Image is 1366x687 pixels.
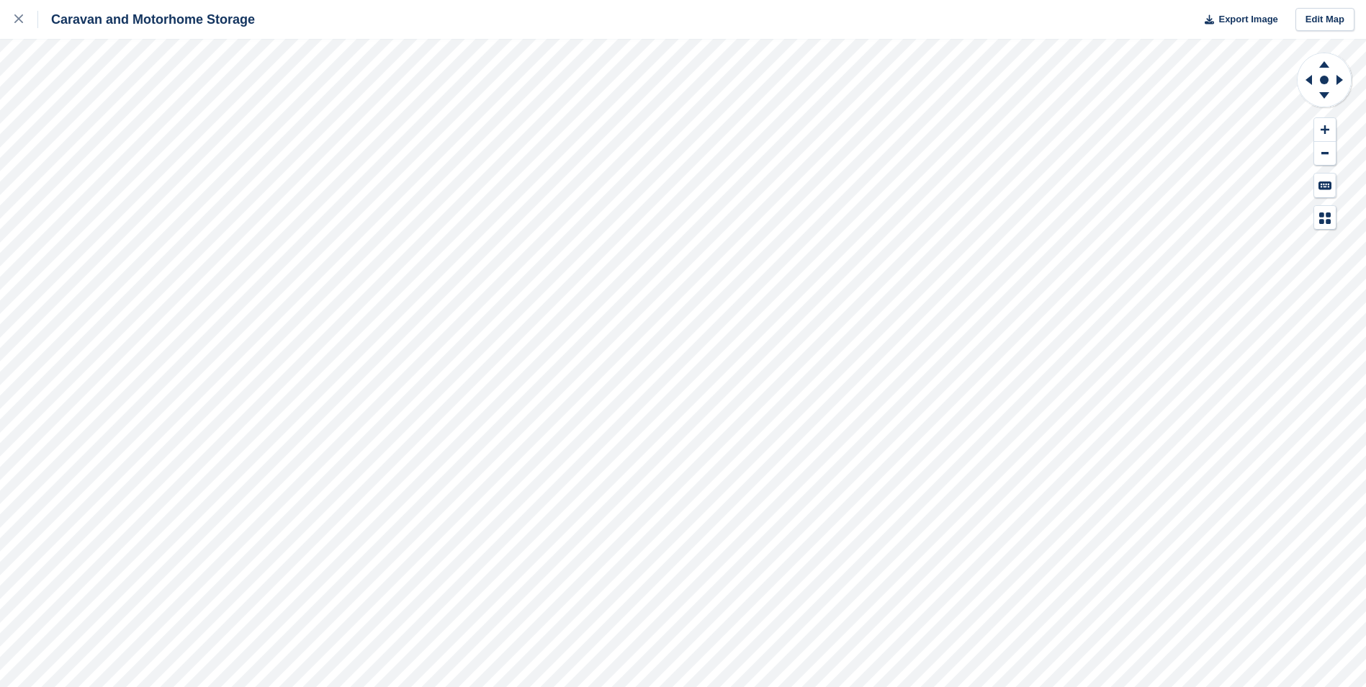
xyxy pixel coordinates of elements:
button: Zoom In [1314,118,1336,142]
div: Caravan and Motorhome Storage [38,11,255,28]
span: Export Image [1218,12,1277,27]
button: Keyboard Shortcuts [1314,174,1336,197]
button: Map Legend [1314,206,1336,230]
button: Export Image [1196,8,1278,32]
a: Edit Map [1295,8,1354,32]
button: Zoom Out [1314,142,1336,166]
